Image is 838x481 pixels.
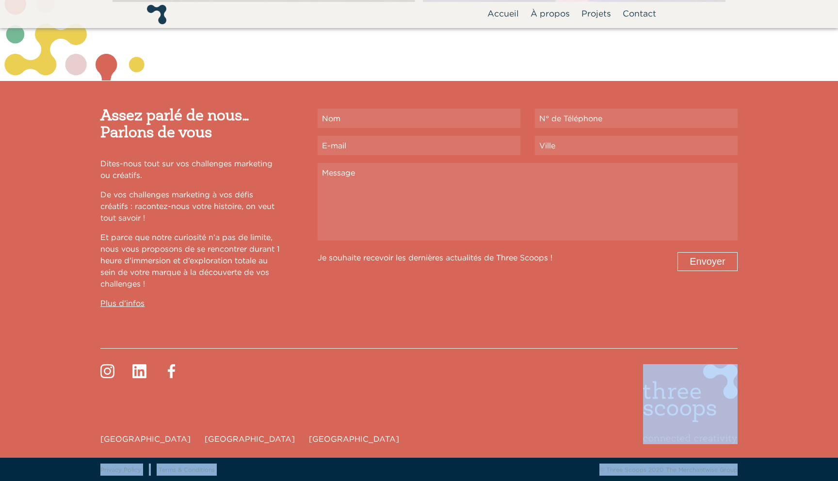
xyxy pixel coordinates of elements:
[100,299,145,308] a: Plus d’infos
[100,158,283,181] p: Dites-nous tout sur vos challenges marketing ou créatifs.
[318,252,593,264] p: Je souhaite recevoir les dernières actualités de Three Scoops !
[535,136,738,155] input: Ville
[643,364,738,444] img: threescoopsfooterlogo.svg
[677,252,737,271] button: Envoyer
[535,109,738,128] input: N° de Téléphone
[164,364,178,378] img: fb-icon-white.svg
[149,464,151,476] label: |
[147,5,166,24] img: 3scoops_logo_no_words.png
[318,109,520,128] input: Nom
[132,364,146,378] img: linkedin-icon-white.svg
[100,109,303,143] h1: Assez parlé de nous… Parlons de vous
[100,189,283,224] p: De vos challenges marketing à vos défis créatifs : racontez-nous votre histoire, on veut tout sav...
[100,232,283,290] p: Et parce que notre curiosité n’a pas de limite, nous vous proposons de se rencontrer durant 1 heu...
[100,434,202,444] li: [GEOGRAPHIC_DATA]
[318,136,520,155] input: E-mail
[100,364,114,378] img: insta-icon-white.svg
[309,434,411,444] li: [GEOGRAPHIC_DATA]
[205,434,306,444] li: [GEOGRAPHIC_DATA]
[100,466,141,473] a: Privacy Policy
[159,466,215,473] a: Terms & Conditions
[419,464,745,476] div: © Three Scoops 2020 The Merchantwise Group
